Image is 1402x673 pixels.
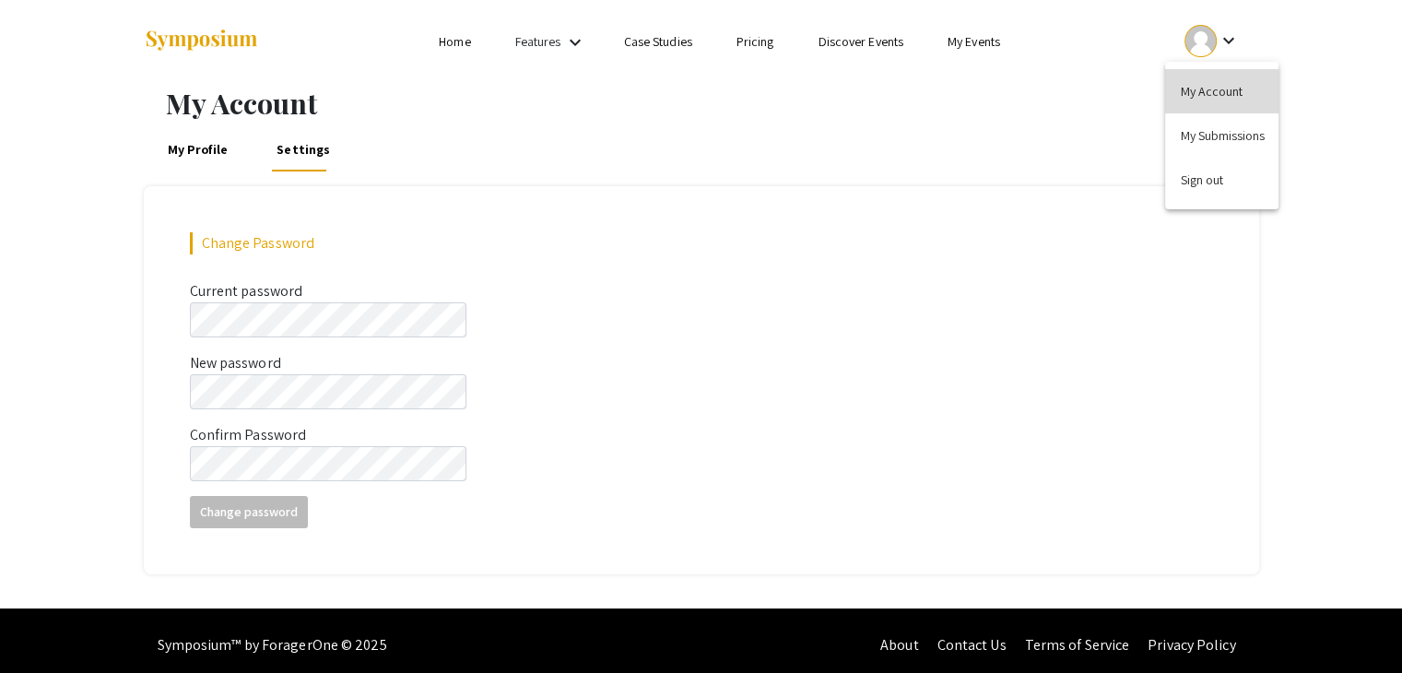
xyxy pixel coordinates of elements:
div: Change Password [190,232,1213,254]
a: Features [515,33,561,50]
a: My Events [948,33,1000,50]
label: New password [190,352,281,374]
a: Home [439,33,470,50]
a: Discover Events [818,33,903,50]
a: Settings [274,127,334,171]
a: Contact Us [937,635,1006,655]
label: Current password [190,280,303,302]
mat-icon: Expand account dropdown [1217,30,1239,52]
img: Symposium by ForagerOne [144,29,259,53]
a: My Profile [164,127,231,171]
label: Confirm Password [190,424,307,446]
button: Expand account dropdown [1165,20,1258,62]
a: Terms of Service [1024,635,1129,655]
a: Pricing [736,33,774,50]
a: About [880,635,919,655]
button: Change password [190,496,308,528]
iframe: Chat [14,590,78,659]
mat-icon: Expand Features list [564,31,586,53]
h1: My Account [166,87,1259,120]
a: Case Studies [624,33,692,50]
a: Privacy Policy [1148,635,1235,655]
